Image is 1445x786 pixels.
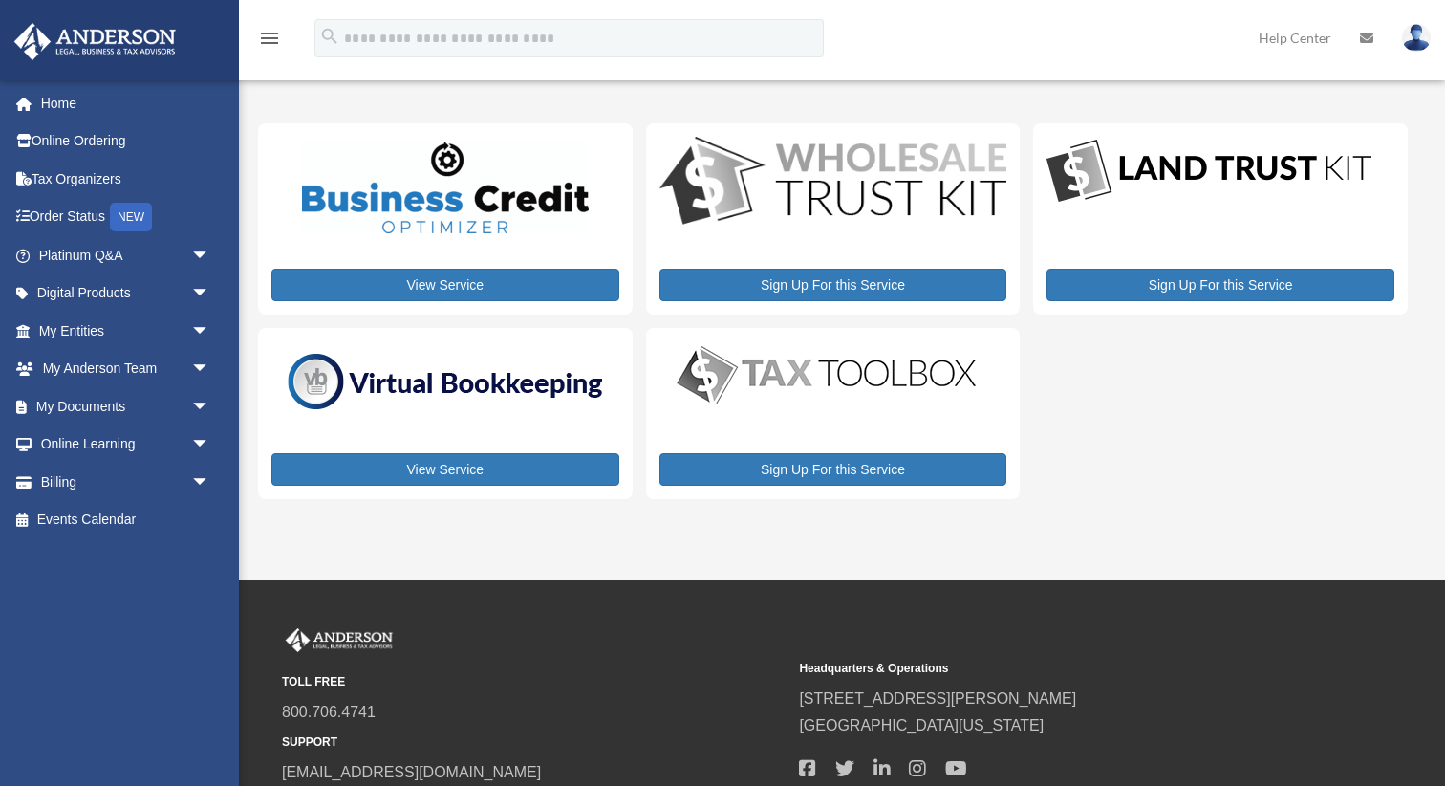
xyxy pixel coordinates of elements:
a: Online Ordering [13,122,239,161]
a: Order StatusNEW [13,198,239,237]
a: Sign Up For this Service [659,453,1007,486]
span: arrow_drop_down [191,236,229,275]
span: arrow_drop_down [191,463,229,502]
a: [GEOGRAPHIC_DATA][US_STATE] [799,717,1044,733]
a: 800.706.4741 [282,704,376,720]
a: My Documentsarrow_drop_down [13,387,239,426]
img: Anderson Advisors Platinum Portal [9,23,182,60]
small: SUPPORT [282,732,786,753]
a: Billingarrow_drop_down [13,463,239,501]
img: User Pic [1402,24,1431,52]
a: Sign Up For this Service [659,269,1007,301]
small: Headquarters & Operations [799,659,1303,679]
a: menu [258,33,281,50]
div: NEW [110,203,152,231]
i: menu [258,27,281,50]
small: TOLL FREE [282,672,786,692]
a: Online Learningarrow_drop_down [13,426,239,464]
img: Anderson Advisors Platinum Portal [282,628,397,653]
a: View Service [271,269,619,301]
a: My Anderson Teamarrow_drop_down [13,350,239,388]
span: arrow_drop_down [191,350,229,389]
img: taxtoolbox_new-1.webp [659,341,994,408]
a: Home [13,84,239,122]
a: Platinum Q&Aarrow_drop_down [13,236,239,274]
span: arrow_drop_down [191,426,229,465]
a: Digital Productsarrow_drop_down [13,274,229,313]
a: Tax Organizers [13,160,239,198]
i: search [319,26,340,47]
span: arrow_drop_down [191,274,229,314]
a: View Service [271,453,619,486]
span: arrow_drop_down [191,387,229,426]
a: Events Calendar [13,501,239,539]
img: LandTrust_lgo-1.jpg [1046,137,1371,207]
a: [STREET_ADDRESS][PERSON_NAME] [799,690,1076,707]
img: WS-Trust-Kit-lgo-1.jpg [659,137,1007,229]
a: [EMAIL_ADDRESS][DOMAIN_NAME] [282,764,541,780]
span: arrow_drop_down [191,312,229,351]
a: Sign Up For this Service [1046,269,1394,301]
a: My Entitiesarrow_drop_down [13,312,239,350]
